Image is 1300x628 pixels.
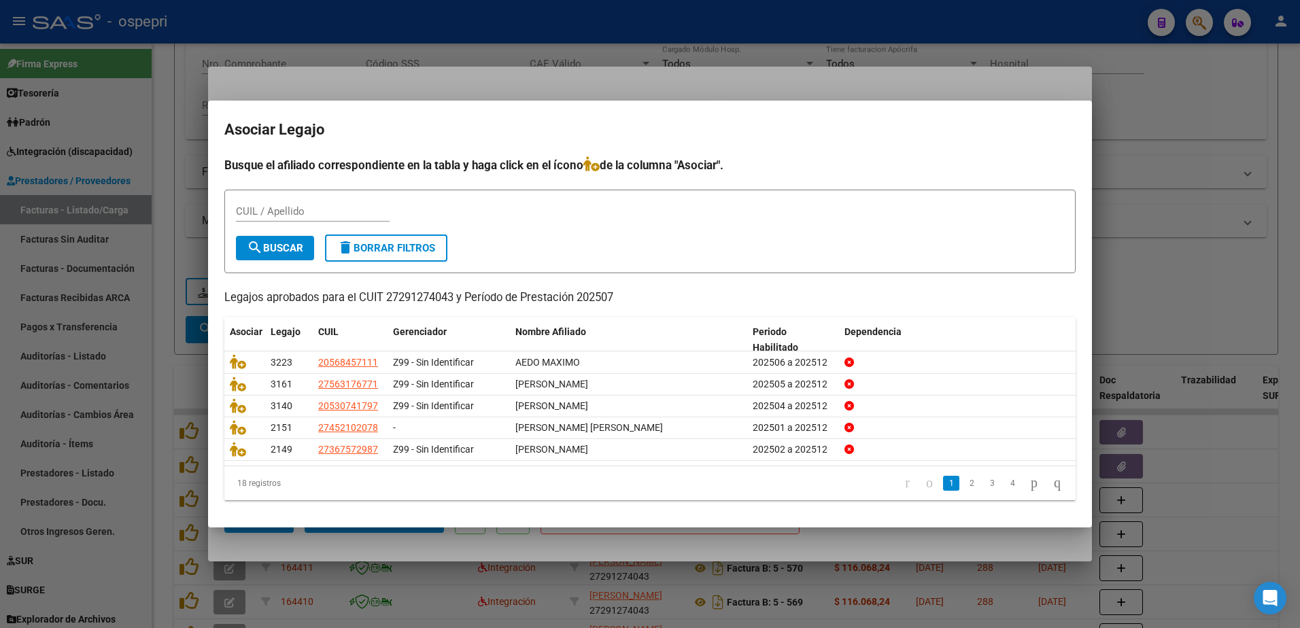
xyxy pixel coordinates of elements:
a: go to last page [1048,476,1067,491]
div: 202505 a 202512 [753,377,834,392]
span: Z99 - Sin Identificar [393,379,474,389]
a: 1 [943,476,959,491]
span: SOLIS NAHIARA EVELIN [515,422,663,433]
span: Z99 - Sin Identificar [393,444,474,455]
span: AEDO MAXIMO [515,357,580,368]
a: go to previous page [920,476,939,491]
span: - [393,422,396,433]
div: 202506 a 202512 [753,355,834,370]
span: 20568457111 [318,357,378,368]
span: ALVAREZ ROCIO DAIANA [515,444,588,455]
span: 27367572987 [318,444,378,455]
span: MENDEZ BARRIGA LUISANA DANALI [515,379,588,389]
span: 3161 [271,379,292,389]
button: Borrar Filtros [325,234,447,262]
span: Gerenciador [393,326,447,337]
span: Z99 - Sin Identificar [393,400,474,411]
datatable-header-cell: Nombre Afiliado [510,317,747,362]
div: 202501 a 202512 [753,420,834,436]
span: 2151 [271,422,292,433]
a: 3 [984,476,1000,491]
div: 202504 a 202512 [753,398,834,414]
span: 2149 [271,444,292,455]
a: 2 [963,476,980,491]
span: Nombre Afiliado [515,326,586,337]
span: 27563176771 [318,379,378,389]
span: 3140 [271,400,292,411]
li: page 3 [982,472,1002,495]
span: 27452102078 [318,422,378,433]
datatable-header-cell: Periodo Habilitado [747,317,839,362]
p: Legajos aprobados para el CUIT 27291274043 y Período de Prestación 202507 [224,290,1076,307]
span: Buscar [247,242,303,254]
li: page 4 [1002,472,1023,495]
datatable-header-cell: Dependencia [839,317,1076,362]
datatable-header-cell: Legajo [265,317,313,362]
span: RETAMAL SANTINO BENJAMIN [515,400,588,411]
div: Open Intercom Messenger [1254,582,1286,614]
mat-icon: search [247,239,263,256]
span: Asociar [230,326,262,337]
datatable-header-cell: Gerenciador [388,317,510,362]
h4: Busque el afiliado correspondiente en la tabla y haga click en el ícono de la columna "Asociar". [224,156,1076,174]
a: go to next page [1025,476,1044,491]
span: Dependencia [844,326,902,337]
li: page 1 [941,472,961,495]
h2: Asociar Legajo [224,117,1076,143]
a: 4 [1004,476,1021,491]
span: CUIL [318,326,339,337]
datatable-header-cell: CUIL [313,317,388,362]
div: 202502 a 202512 [753,442,834,457]
span: Z99 - Sin Identificar [393,357,474,368]
span: Legajo [271,326,301,337]
span: Periodo Habilitado [753,326,798,353]
div: 18 registros [224,466,392,500]
mat-icon: delete [337,239,354,256]
span: 3223 [271,357,292,368]
a: go to first page [899,476,916,491]
span: 20530741797 [318,400,378,411]
button: Buscar [236,236,314,260]
datatable-header-cell: Asociar [224,317,265,362]
span: Borrar Filtros [337,242,435,254]
li: page 2 [961,472,982,495]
